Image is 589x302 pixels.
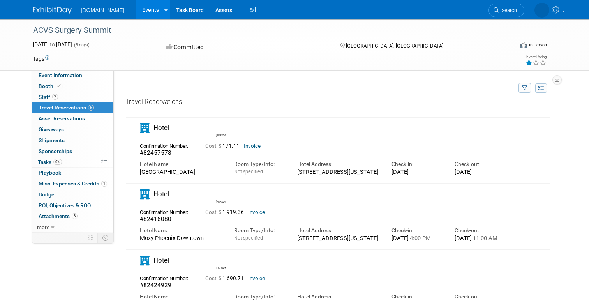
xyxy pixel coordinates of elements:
[391,227,443,234] div: Check-in:
[409,235,431,242] span: 4:00 PM
[32,189,113,200] a: Budget
[88,105,94,111] span: 6
[455,235,506,242] div: [DATE]
[39,191,56,198] span: Budget
[39,202,91,208] span: ROI, Objectives & ROO
[39,126,64,132] span: Giveaways
[391,168,443,175] div: [DATE]
[39,148,72,154] span: Sponsorships
[455,168,506,175] div: [DATE]
[234,161,286,168] div: Room Type/Info:
[101,181,107,187] span: 1
[32,146,113,157] a: Sponsorships
[32,211,113,222] a: Attachments8
[455,293,506,300] div: Check-out:
[140,141,194,149] div: Confirmation Number:
[140,235,222,242] div: Moxy Phoenix Downtown
[49,41,56,48] span: to
[32,168,113,178] a: Playbook
[140,256,150,265] i: Hotel
[32,102,113,113] a: Travel Reservations6
[216,188,227,199] img: Kiersten Hackett
[455,161,506,168] div: Check-out:
[346,43,443,49] span: [GEOGRAPHIC_DATA], [GEOGRAPHIC_DATA]
[205,209,247,215] span: 1,919.36
[234,235,263,241] span: Not specified
[522,86,527,91] i: Filter by Traveler
[471,41,547,52] div: Event Format
[153,124,169,132] span: Hotel
[39,94,58,100] span: Staff
[30,23,503,37] div: ACVS Surgery Summit
[140,273,194,282] div: Confirmation Number:
[81,7,125,13] span: [DOMAIN_NAME]
[153,190,169,198] span: Hotel
[140,168,222,175] div: [GEOGRAPHIC_DATA]
[39,104,94,111] span: Travel Reservations
[248,276,265,281] a: Invoice
[32,178,113,189] a: Misc. Expenses & Credits1
[125,97,551,109] div: Travel Reservations:
[32,135,113,146] a: Shipments
[32,222,113,233] a: more
[205,143,243,149] span: 171.11
[72,213,78,219] span: 8
[39,180,107,187] span: Misc. Expenses & Credits
[234,227,286,234] div: Room Type/Info:
[73,42,90,48] span: (3 days)
[32,200,113,211] a: ROI, Objectives & ROO
[140,215,171,223] span: #82416080
[391,161,443,168] div: Check-in:
[297,168,380,175] div: [STREET_ADDRESS][US_STATE]
[140,207,194,215] div: Confirmation Number:
[297,293,380,300] div: Hotel Address:
[57,84,61,88] i: Booth reservation complete
[234,169,263,175] span: Not specified
[32,113,113,124] a: Asset Reservations
[84,233,98,243] td: Personalize Event Tab Strip
[39,137,65,143] span: Shipments
[97,233,113,243] td: Toggle Event Tabs
[529,42,547,48] div: In-Person
[33,55,49,63] td: Tags
[297,227,380,234] div: Hotel Address:
[216,265,226,270] div: Lucas Smith
[216,133,226,138] div: Kiersten Hackett
[153,256,169,264] span: Hotel
[297,235,380,242] div: [STREET_ADDRESS][US_STATE]
[52,94,58,100] span: 2
[140,227,222,234] div: Hotel Name:
[164,41,328,54] div: Committed
[33,7,72,14] img: ExhibitDay
[391,293,443,300] div: Check-in:
[39,213,78,219] span: Attachments
[38,159,62,165] span: Tasks
[140,123,150,133] i: Hotel
[472,235,497,242] span: 11:00 AM
[534,3,549,18] img: Lucas Smith
[248,209,265,215] a: Invoice
[140,293,222,300] div: Hotel Name:
[216,199,226,204] div: Kiersten Hackett
[488,4,524,17] a: Search
[244,143,261,149] a: Invoice
[526,55,547,59] div: Event Rating
[32,157,113,168] a: Tasks0%
[39,170,61,176] span: Playbook
[216,122,227,133] img: Kiersten Hackett
[140,282,171,289] span: #82424929
[39,115,85,122] span: Asset Reservations
[216,254,227,265] img: Lucas Smith
[32,92,113,102] a: Staff2
[37,224,49,230] span: more
[33,41,72,48] span: [DATE] [DATE]
[205,276,222,281] span: Cost: $
[391,235,443,242] div: [DATE]
[32,70,113,81] a: Event Information
[205,143,222,149] span: Cost: $
[499,7,517,13] span: Search
[234,293,286,300] div: Room Type/Info:
[205,276,247,281] span: 1,690.71
[140,161,222,168] div: Hotel Name:
[140,189,150,199] i: Hotel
